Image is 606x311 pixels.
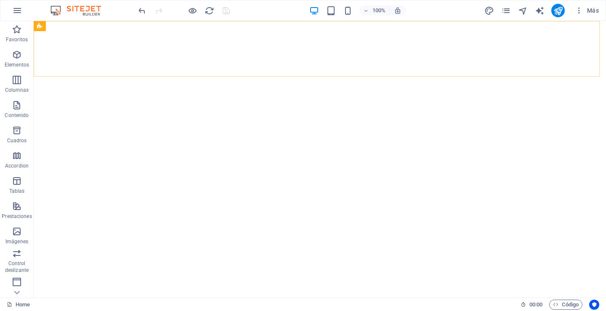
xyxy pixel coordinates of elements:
[5,162,29,169] p: Accordion
[204,5,214,16] button: reload
[589,300,599,310] button: Usercentrics
[553,300,579,310] span: Código
[359,5,389,16] button: 100%
[535,6,545,16] i: AI Writer
[571,4,602,17] button: Más
[535,301,537,308] span: :
[549,300,582,310] button: Código
[137,5,147,16] button: undo
[5,112,29,119] p: Contenido
[5,87,29,93] p: Columnas
[521,300,543,310] h6: Tiempo de la sesión
[48,5,112,16] img: Editor Logo
[501,6,511,16] i: Páginas (Ctrl+Alt+S)
[484,5,494,16] button: design
[372,5,385,16] h6: 100%
[6,36,28,43] p: Favoritos
[5,238,28,245] p: Imágenes
[518,5,528,16] button: navigator
[529,300,542,310] span: 00 00
[553,6,563,16] i: Publicar
[2,213,32,220] p: Prestaciones
[501,5,511,16] button: pages
[137,6,147,16] i: Deshacer: Cambiar imágenes de la galería (Ctrl+Z)
[551,4,565,17] button: publish
[7,300,30,310] a: Haz clic para cancelar la selección y doble clic para abrir páginas
[5,61,29,68] p: Elementos
[484,6,494,16] i: Diseño (Ctrl+Alt+Y)
[518,6,528,16] i: Navegador
[394,7,401,14] i: Al redimensionar, ajustar el nivel de zoom automáticamente para ajustarse al dispositivo elegido.
[534,5,545,16] button: text_generator
[9,188,25,194] p: Tablas
[575,6,599,15] span: Más
[7,137,27,144] p: Cuadros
